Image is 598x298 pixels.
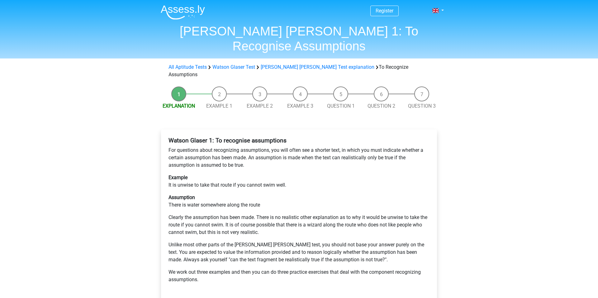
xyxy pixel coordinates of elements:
[168,174,430,189] p: It is unwise to take that route if you cannot swim well.
[168,137,287,144] b: Watson Glaser 1: To recognise assumptions
[163,103,195,109] a: Explanation
[212,64,255,70] a: Watson Glaser Test
[287,103,313,109] a: Example 3
[168,241,430,263] p: Unlike most other parts of the [PERSON_NAME] [PERSON_NAME] test, you should not base your answer ...
[408,103,436,109] a: Question 3
[327,103,355,109] a: Question 1
[161,5,205,20] img: Assessly
[168,175,187,180] b: Example
[168,214,430,236] p: Clearly the assumption has been made. There is no realistic other explanation as to why it would ...
[368,103,395,109] a: Question 2
[206,103,232,109] a: Example 1
[261,64,374,70] a: [PERSON_NAME] [PERSON_NAME] Test explanation
[166,63,432,78] div: To Recognize Assumptions
[168,194,430,209] p: There is water somewhere along the route
[376,8,393,14] a: Register
[168,147,430,169] p: For questions about recognizing assumptions, you will often see a shorter text, in which you must...
[168,194,195,200] b: Assumption
[247,103,273,109] a: Example 2
[168,64,207,70] a: All Aptitude Tests
[156,24,442,54] h1: [PERSON_NAME] [PERSON_NAME] 1: To Recognise Assumptions
[168,268,430,283] p: We work out three examples and then you can do three practice exercises that deal with the compon...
